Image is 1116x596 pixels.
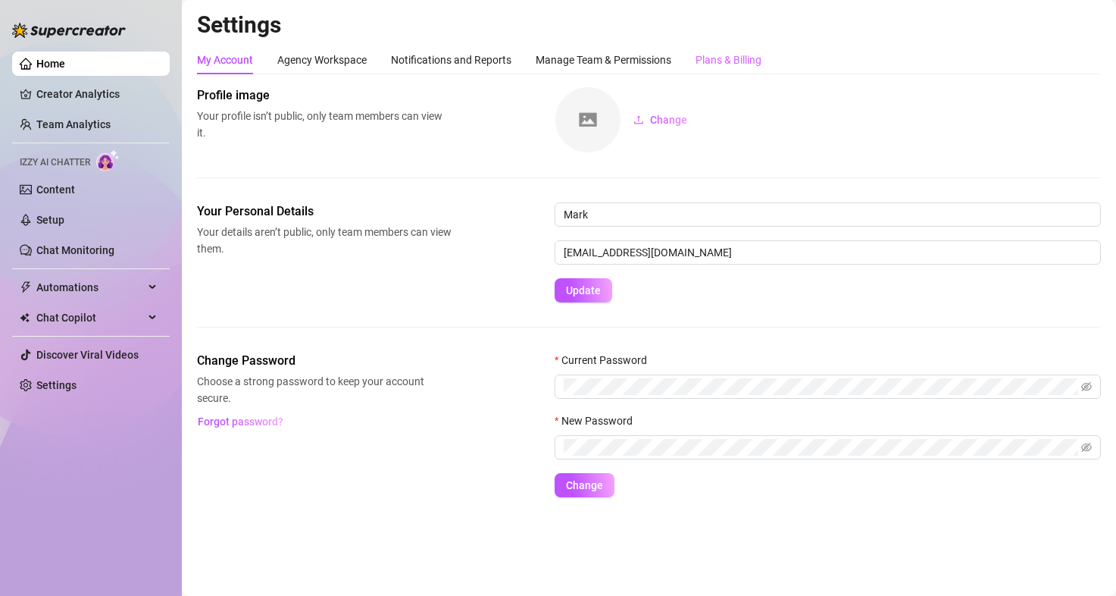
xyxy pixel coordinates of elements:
img: Chat Copilot [20,312,30,323]
div: Plans & Billing [696,52,761,68]
span: Change [650,114,687,126]
span: eye-invisible [1081,381,1092,392]
input: Enter new email [555,240,1101,265]
button: Change [555,473,614,497]
a: Setup [36,214,64,226]
span: Chat Copilot [36,306,144,330]
a: Discover Viral Videos [36,349,139,361]
img: AI Chatter [96,149,120,171]
a: Home [36,58,65,70]
input: Enter name [555,202,1101,227]
div: Manage Team & Permissions [536,52,671,68]
span: Forgot password? [198,416,283,428]
a: Content [36,184,75,196]
span: Izzy AI Chatter [20,155,90,170]
a: Settings [36,379,77,391]
input: New Password [564,439,1078,456]
button: Forgot password? [197,409,283,434]
h2: Settings [197,11,1101,39]
img: square-placeholder.png [555,87,621,152]
label: New Password [555,412,642,429]
input: Current Password [564,378,1078,395]
img: logo-BBDzfeDw.svg [12,23,126,38]
label: Current Password [555,352,657,369]
button: Change [621,108,699,132]
div: Agency Workspace [277,52,367,68]
span: Your details aren’t public, only team members can view them. [197,224,452,257]
a: Creator Analytics [36,82,158,106]
span: Profile image [197,86,452,105]
span: Your Personal Details [197,202,452,221]
div: Notifications and Reports [391,52,511,68]
span: Change [566,479,603,491]
span: Choose a strong password to keep your account secure. [197,373,452,406]
a: Chat Monitoring [36,244,114,256]
div: My Account [197,52,253,68]
span: Update [566,284,601,296]
span: Automations [36,275,144,300]
span: eye-invisible [1081,442,1092,453]
span: thunderbolt [20,281,32,293]
span: upload [633,114,644,125]
span: Your profile isn’t public, only team members can view it. [197,108,452,141]
span: Change Password [197,352,452,370]
button: Update [555,278,612,303]
a: Team Analytics [36,118,111,130]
